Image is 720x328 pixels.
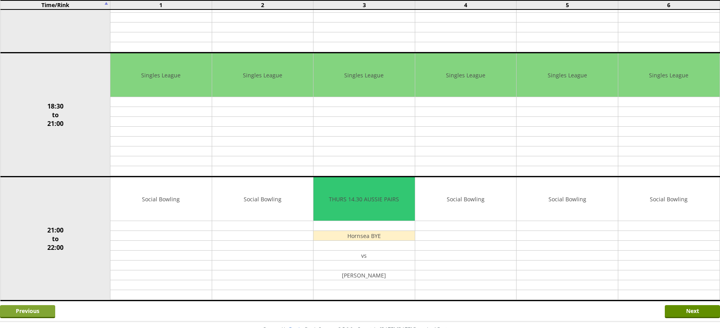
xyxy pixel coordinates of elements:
td: Singles League [517,53,618,97]
input: Next [665,305,720,318]
td: 5 [517,0,618,9]
td: 3 [313,0,415,9]
td: Singles League [618,53,720,97]
td: 21:00 to 22:00 [0,177,110,301]
td: Singles League [313,53,415,97]
td: Singles League [110,53,212,97]
td: Social Bowling [618,177,720,221]
td: Social Bowling [110,177,212,221]
td: THURS 14.30 AUSSIE PAIRS [313,177,415,221]
td: 2 [212,0,313,9]
td: 1 [110,0,212,9]
td: 18:30 to 21:00 [0,53,110,177]
td: Social Bowling [517,177,618,221]
td: Singles League [415,53,517,97]
td: vs [313,251,415,261]
td: Singles League [212,53,313,97]
td: 6 [618,0,720,9]
td: Hornsea BYE [313,231,415,241]
td: 4 [415,0,517,9]
td: Social Bowling [212,177,313,221]
td: [PERSON_NAME] [313,270,415,280]
td: Social Bowling [415,177,517,221]
td: Time/Rink [0,0,110,9]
